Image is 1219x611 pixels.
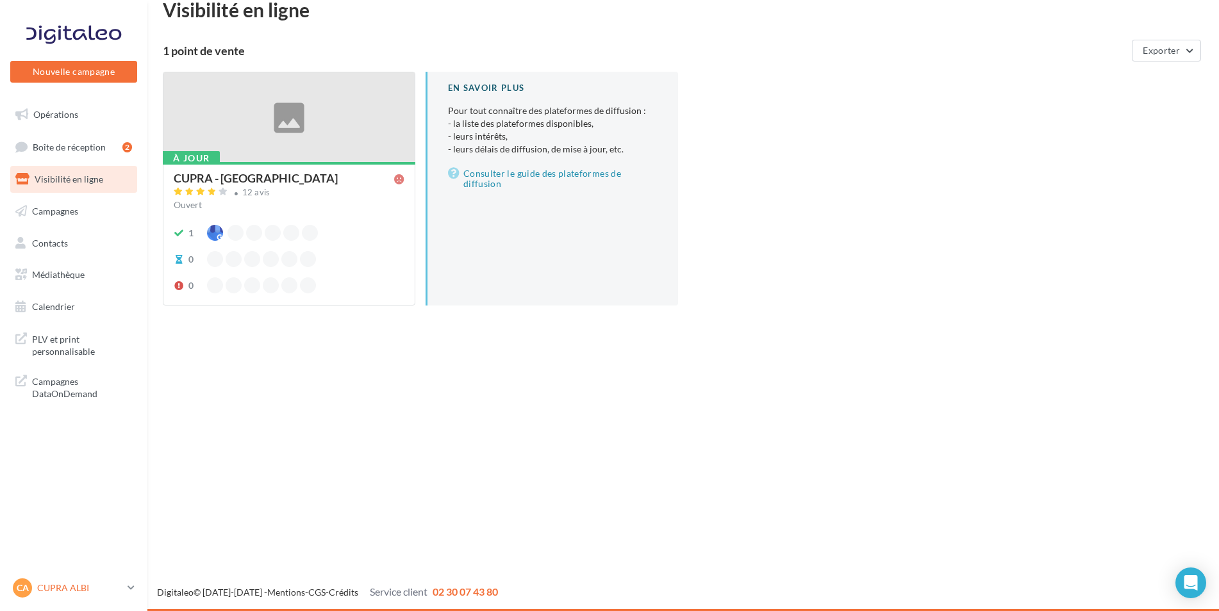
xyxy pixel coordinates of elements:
[32,330,132,358] span: PLV et print personnalisable
[8,133,140,161] a: Boîte de réception2
[308,587,326,598] a: CGS
[157,587,498,598] span: © [DATE]-[DATE] - - -
[448,104,658,156] p: Pour tout connaître des plateformes de diffusion :
[10,576,137,600] a: CA CUPRA ALBI
[174,172,338,184] div: CUPRA - [GEOGRAPHIC_DATA]
[1175,567,1206,598] div: Open Intercom Messenger
[174,199,202,210] span: Ouvert
[37,582,122,594] p: CUPRA ALBI
[1143,45,1180,56] span: Exporter
[448,82,658,94] div: En savoir plus
[242,188,270,197] div: 12 avis
[163,151,220,165] div: À jour
[174,186,404,201] a: 12 avis
[8,101,140,128] a: Opérations
[17,582,29,594] span: CA
[122,142,132,152] div: 2
[32,269,85,280] span: Médiathèque
[8,230,140,257] a: Contacts
[163,45,1127,56] div: 1 point de vente
[448,143,658,156] li: - leurs délais de diffusion, de mise à jour, etc.
[32,237,68,248] span: Contacts
[8,261,140,288] a: Médiathèque
[33,141,106,152] span: Boîte de réception
[8,325,140,363] a: PLV et print personnalisable
[188,253,194,266] div: 0
[32,206,78,216] span: Campagnes
[8,293,140,320] a: Calendrier
[35,174,103,184] span: Visibilité en ligne
[157,587,194,598] a: Digitaleo
[188,279,194,292] div: 0
[33,109,78,120] span: Opérations
[433,585,498,598] span: 02 30 07 43 80
[10,61,137,83] button: Nouvelle campagne
[8,198,140,225] a: Campagnes
[329,587,358,598] a: Crédits
[448,130,658,143] li: - leurs intérêts,
[448,166,658,191] a: Consulter le guide des plateformes de diffusion
[8,166,140,193] a: Visibilité en ligne
[448,117,658,130] li: - la liste des plateformes disponibles,
[32,373,132,400] span: Campagnes DataOnDemand
[32,301,75,312] span: Calendrier
[1132,40,1201,61] button: Exporter
[8,368,140,405] a: Campagnes DataOnDemand
[188,227,194,240] div: 1
[370,585,427,598] span: Service client
[267,587,305,598] a: Mentions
